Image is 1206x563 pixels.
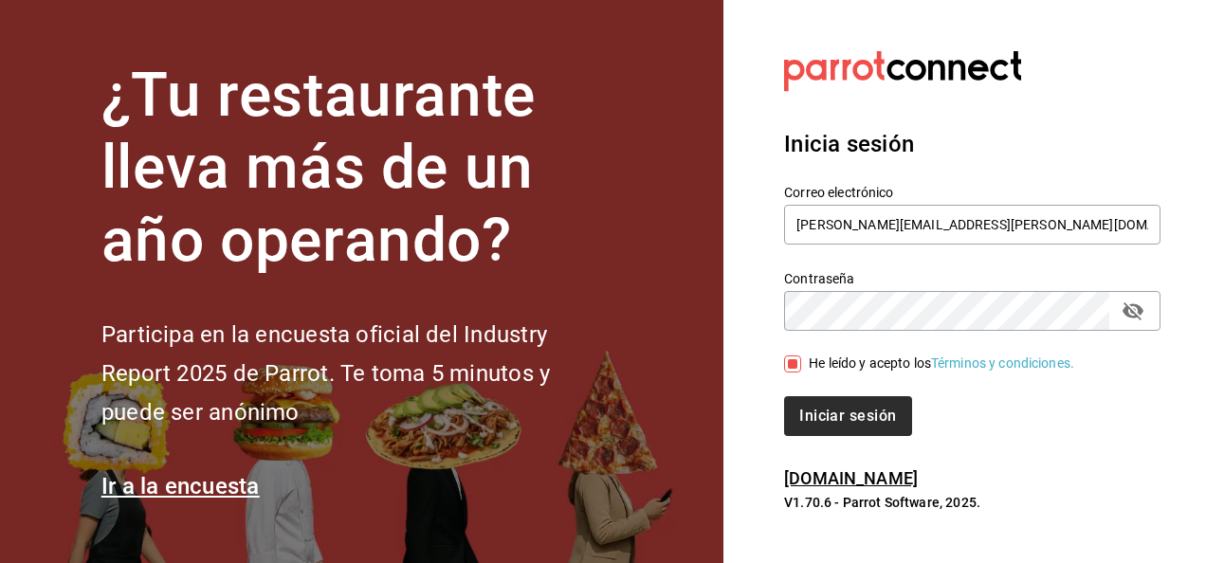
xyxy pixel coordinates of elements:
[101,473,260,499] a: Ir a la encuesta
[784,127,1160,161] h3: Inicia sesión
[101,316,613,431] h2: Participa en la encuesta oficial del Industry Report 2025 de Parrot. Te toma 5 minutos y puede se...
[1117,295,1149,327] button: passwordField
[784,493,1160,512] p: V1.70.6 - Parrot Software, 2025.
[784,468,918,488] a: [DOMAIN_NAME]
[784,271,1160,284] label: Contraseña
[784,396,911,436] button: Iniciar sesión
[809,354,1074,373] div: He leído y acepto los
[931,355,1074,371] a: Términos y condiciones.
[784,185,1160,198] label: Correo electrónico
[101,60,613,278] h1: ¿Tu restaurante lleva más de un año operando?
[784,205,1160,245] input: Ingresa tu correo electrónico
